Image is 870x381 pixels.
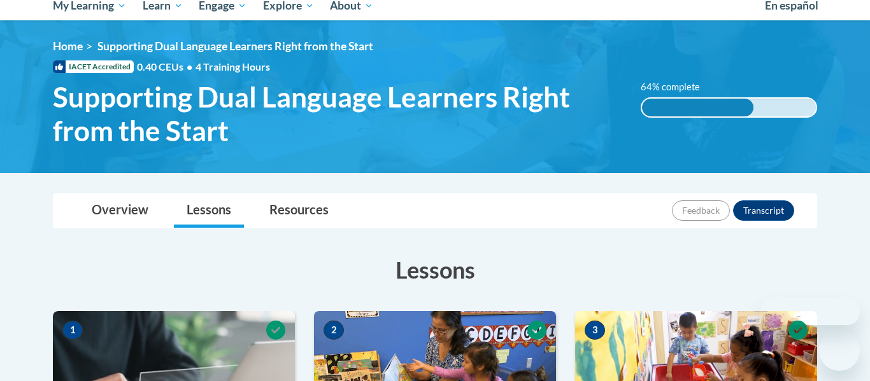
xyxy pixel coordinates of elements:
span: Supporting Dual Language Learners Right from the Start [53,80,622,148]
h3: Lessons [53,254,817,286]
span: 4 Training Hours [196,60,270,73]
iframe: Button to launch messaging window [819,330,860,371]
a: Home [53,39,83,53]
span: IACET Accredited [53,60,134,73]
span: Supporting Dual Language Learners Right from the Start [97,39,373,53]
span: 1 [62,321,83,340]
button: Feedback [672,200,730,221]
span: 3 [585,321,605,340]
div: 64% complete [642,99,753,116]
label: 64% complete [641,80,714,94]
span: 0.40 CEUs [137,60,196,74]
span: 2 [324,321,344,340]
a: Lessons [174,194,244,228]
iframe: Message from company [760,297,860,325]
button: Transcript [733,200,794,221]
span: • [187,60,192,73]
a: Overview [79,194,161,228]
a: Resources [257,194,341,228]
